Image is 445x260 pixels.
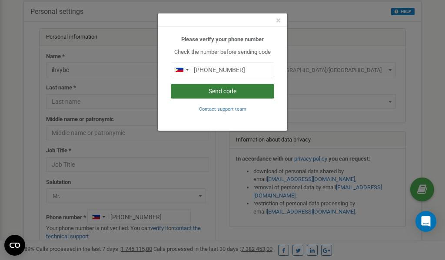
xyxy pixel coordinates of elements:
p: Check the number before sending code [171,48,274,56]
button: Close [276,16,281,25]
div: Telephone country code [171,63,191,77]
input: 0905 123 4567 [171,63,274,77]
div: Open Intercom Messenger [415,211,436,232]
button: Open CMP widget [4,235,25,256]
b: Please verify your phone number [181,36,264,43]
a: Contact support team [199,105,246,112]
span: × [276,15,281,26]
button: Send code [171,84,274,99]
